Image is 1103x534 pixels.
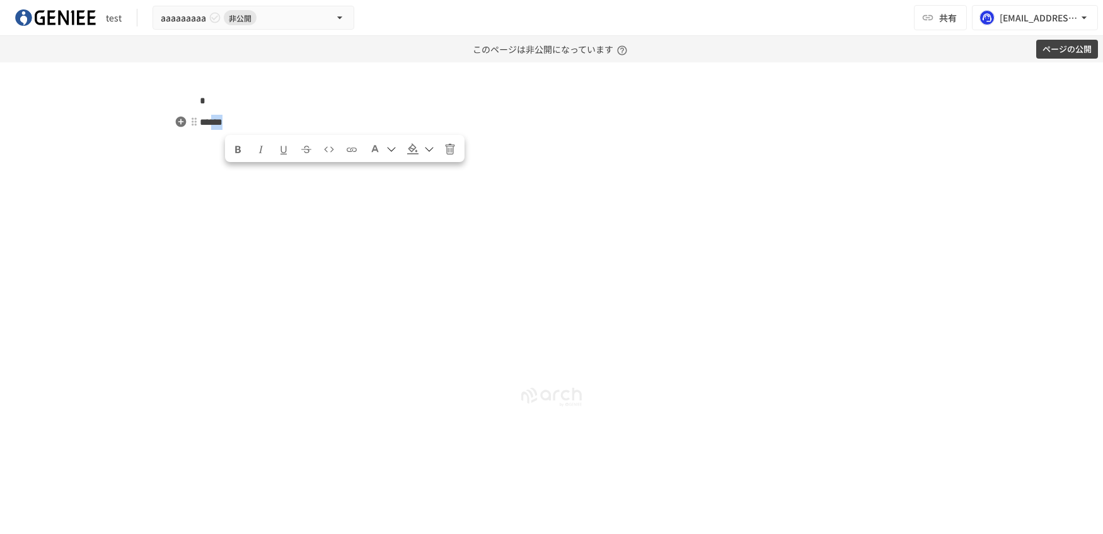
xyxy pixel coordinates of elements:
[439,137,461,160] button: Clear all text formatting
[341,137,362,160] button: Insert link
[318,137,340,160] button: Insert code block
[106,11,122,25] div: test
[1036,40,1098,59] button: ページの公開
[473,36,631,62] p: このページは非公開になっています
[939,11,957,25] span: 共有
[914,5,967,30] button: 共有
[296,137,317,160] button: Format text with a strikethrough
[15,8,96,28] img: mDIuM0aA4TOBKl0oB3pspz7XUBGXdoniCzRRINgIxkl
[224,11,257,25] span: 非公開
[153,6,354,30] button: aaaaaaaaa非公開
[1000,10,1078,26] div: [EMAIL_ADDRESS][DOMAIN_NAME]
[972,5,1098,30] button: [EMAIL_ADDRESS][DOMAIN_NAME]
[364,137,401,160] button: Formatting text color
[161,10,206,26] span: aaaaaaaaa
[401,137,439,160] button: Formatting background color
[228,137,249,160] button: Format text as bold
[273,137,294,160] button: Format text to underlined
[250,137,272,160] button: Format text as italics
